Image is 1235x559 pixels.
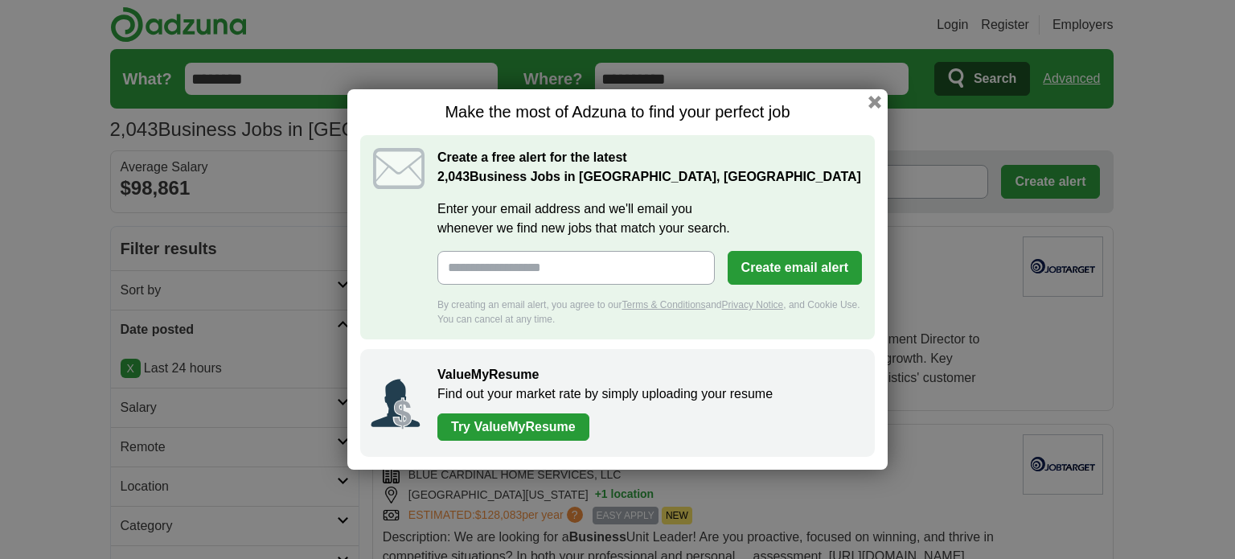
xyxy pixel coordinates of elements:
h2: ValueMyResume [437,365,859,384]
a: Terms & Conditions [622,299,705,310]
div: By creating an email alert, you agree to our and , and Cookie Use. You can cancel at any time. [437,298,862,327]
button: Create email alert [728,251,862,285]
h2: Create a free alert for the latest [437,148,862,187]
a: Privacy Notice [722,299,784,310]
strong: Business Jobs in [GEOGRAPHIC_DATA], [GEOGRAPHIC_DATA] [437,170,861,183]
img: icon_email.svg [373,148,425,189]
p: Find out your market rate by simply uploading your resume [437,384,859,404]
a: Try ValueMyResume [437,413,589,441]
label: Enter your email address and we'll email you whenever we find new jobs that match your search. [437,199,862,238]
h1: Make the most of Adzuna to find your perfect job [360,102,875,122]
span: 2,043 [437,167,470,187]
